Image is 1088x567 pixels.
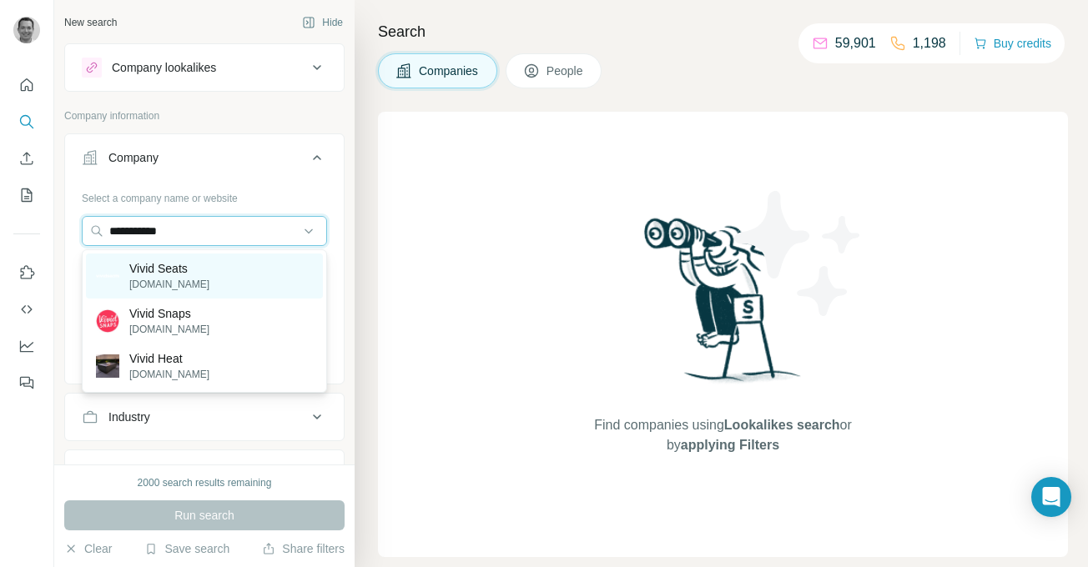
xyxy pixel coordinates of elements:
[129,367,209,382] p: [DOMAIN_NAME]
[419,63,480,79] span: Companies
[547,63,585,79] span: People
[108,409,150,425] div: Industry
[13,17,40,43] img: Avatar
[65,397,344,437] button: Industry
[129,260,209,277] p: Vivid Seats
[65,138,344,184] button: Company
[589,415,856,455] span: Find companies using or by
[64,108,345,123] p: Company information
[129,322,209,337] p: [DOMAIN_NAME]
[262,540,345,557] button: Share filters
[13,107,40,137] button: Search
[913,33,946,53] p: 1,198
[65,48,344,88] button: Company lookalikes
[96,273,119,278] img: Vivid Seats
[108,149,159,166] div: Company
[974,32,1051,55] button: Buy credits
[138,475,272,490] div: 2000 search results remaining
[96,309,119,333] img: Vivid Snaps
[112,59,216,76] div: Company lookalikes
[13,294,40,324] button: Use Surfe API
[13,70,40,100] button: Quick start
[13,258,40,288] button: Use Surfe on LinkedIn
[129,277,209,292] p: [DOMAIN_NAME]
[13,368,40,398] button: Feedback
[144,540,229,557] button: Save search
[129,350,209,367] p: Vivid Heat
[96,354,119,378] img: Vivid Heat
[681,438,779,452] span: applying Filters
[65,454,344,494] button: HQ location
[724,418,840,432] span: Lookalikes search
[723,178,874,329] img: Surfe Illustration - Stars
[378,20,1068,43] h4: Search
[835,33,876,53] p: 59,901
[637,213,810,399] img: Surfe Illustration - Woman searching with binoculars
[129,305,209,322] p: Vivid Snaps
[13,180,40,210] button: My lists
[13,143,40,173] button: Enrich CSV
[82,184,327,206] div: Select a company name or website
[64,15,117,30] div: New search
[290,10,355,35] button: Hide
[1031,477,1071,517] div: Open Intercom Messenger
[13,331,40,361] button: Dashboard
[64,540,112,557] button: Clear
